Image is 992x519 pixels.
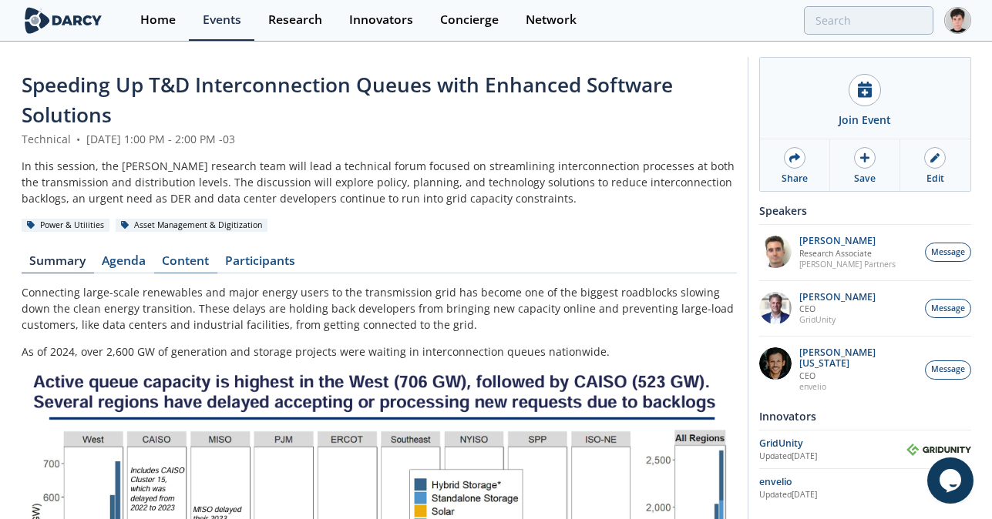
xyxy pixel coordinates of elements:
[759,403,971,430] div: Innovators
[759,436,971,463] a: GridUnity Updated[DATE] GridUnity
[759,437,906,450] div: GridUnity
[759,292,792,324] img: d42dc26c-2a28-49ac-afde-9b58c84c0349
[782,172,808,186] div: Share
[931,363,965,376] span: Message
[925,360,971,380] button: Message
[22,255,94,273] a: Summary
[22,71,673,129] span: Speeding Up T&D Interconnection Queues with Enhanced Software Solutions
[926,172,944,186] div: Edit
[22,7,106,34] img: logo-wide.svg
[799,259,896,270] p: [PERSON_NAME] Partners
[759,489,944,501] div: Updated [DATE]
[154,255,217,273] a: Content
[268,14,322,26] div: Research
[217,255,304,273] a: Participants
[349,14,413,26] div: Innovators
[22,284,737,333] p: Connecting large-scale renewables and major energy users to the transmission grid has become one ...
[799,292,876,303] p: [PERSON_NAME]
[900,139,970,191] a: Edit
[799,303,876,314] p: CEO
[799,236,896,246] p: [PERSON_NAME]
[759,475,944,489] div: envelio
[925,299,971,318] button: Message
[799,381,916,392] p: envelio
[854,172,876,186] div: Save
[440,14,499,26] div: Concierge
[799,314,876,325] p: GridUnity
[22,219,110,233] div: Power & Utilities
[116,219,268,233] div: Asset Management & Digitization
[804,6,933,35] input: Advanced Search
[839,112,891,128] div: Join Event
[94,255,154,273] a: Agenda
[74,132,83,146] span: •
[931,303,965,315] span: Message
[526,14,577,26] div: Network
[22,343,737,360] p: As of 2024, over 2,600 GW of generation and storage projects were waiting in interconnection queu...
[140,14,176,26] div: Home
[759,236,792,268] img: f1d2b35d-fddb-4a25-bd87-d4d314a355e9
[22,131,737,147] div: Technical [DATE] 1:00 PM - 2:00 PM -03
[906,444,971,456] img: GridUnity
[759,450,906,463] div: Updated [DATE]
[759,474,971,501] a: envelio Updated[DATE] envelio
[22,158,737,206] div: In this session, the [PERSON_NAME] research team will lead a technical forum focused on streamlin...
[799,370,916,381] p: CEO
[759,347,792,380] img: 1b183925-147f-4a47-82c9-16eeeed5003c
[925,243,971,262] button: Message
[759,197,971,224] div: Speakers
[799,347,916,369] p: [PERSON_NAME][US_STATE]
[944,7,971,34] img: Profile
[203,14,241,26] div: Events
[931,246,965,259] span: Message
[927,457,977,504] iframe: chat widget
[799,248,896,259] p: Research Associate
